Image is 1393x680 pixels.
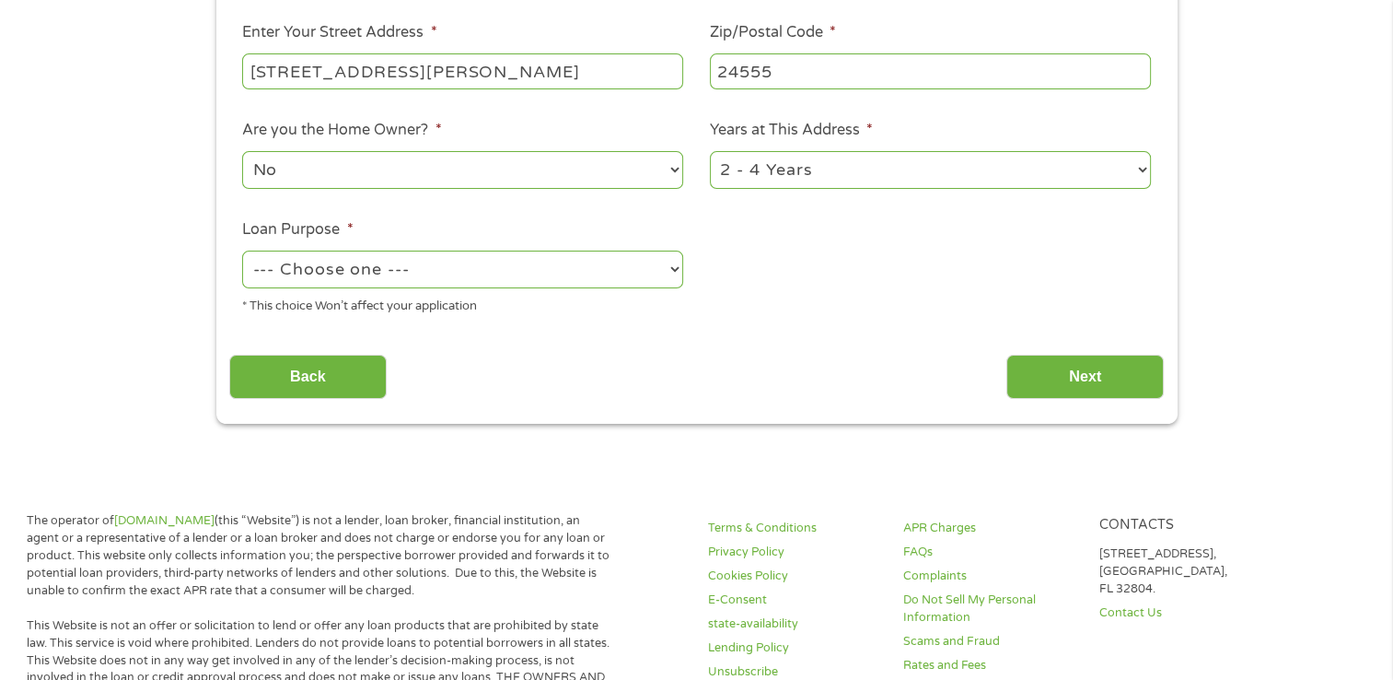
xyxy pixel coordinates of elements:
div: * This choice Won’t affect your application [242,291,683,316]
a: APR Charges [903,520,1076,537]
a: Contact Us [1099,604,1272,622]
p: [STREET_ADDRESS], [GEOGRAPHIC_DATA], FL 32804. [1099,545,1272,598]
a: Cookies Policy [708,568,881,585]
input: Back [229,355,387,400]
input: Next [1006,355,1164,400]
label: Loan Purpose [242,220,353,240]
a: Rates and Fees [903,657,1076,674]
a: E-Consent [708,592,881,609]
a: Terms & Conditions [708,520,881,537]
p: The operator of (this “Website”) is not a lender, loan broker, financial institution, an agent or... [27,512,614,599]
a: state-availability [708,616,881,633]
a: Lending Policy [708,639,881,657]
a: Complaints [903,568,1076,585]
input: 1 Main Street [242,53,683,88]
a: Do Not Sell My Personal Information [903,592,1076,627]
a: Scams and Fraud [903,633,1076,651]
h4: Contacts [1099,517,1272,534]
a: [DOMAIN_NAME] [114,513,215,528]
label: Years at This Address [710,121,873,140]
label: Enter Your Street Address [242,23,436,42]
label: Zip/Postal Code [710,23,836,42]
a: FAQs [903,544,1076,561]
label: Are you the Home Owner? [242,121,441,140]
a: Privacy Policy [708,544,881,561]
